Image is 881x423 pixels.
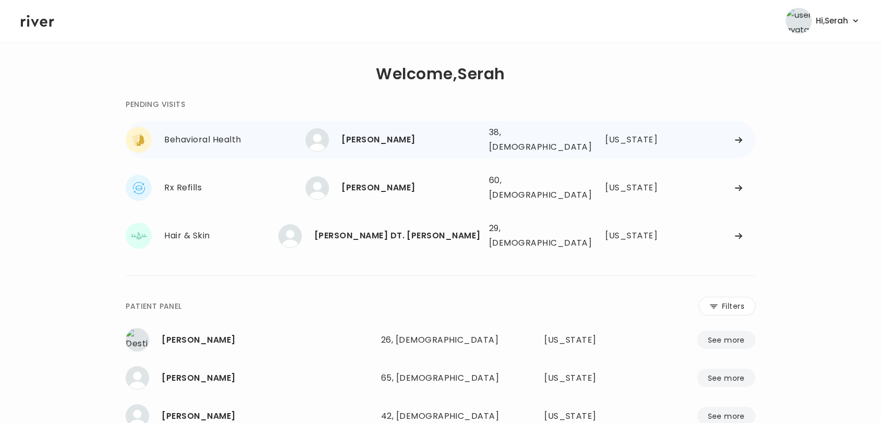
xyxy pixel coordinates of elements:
div: MICHAEL TAYLOR [341,180,480,195]
span: Hi, Serah [816,14,848,28]
button: user avatarHi,Serah [786,8,860,34]
div: Florida [605,132,664,147]
div: 38, [DEMOGRAPHIC_DATA] [489,125,572,154]
div: PENDING VISITS [126,98,185,111]
div: Joanna Bray [162,371,372,385]
div: 60, [DEMOGRAPHIC_DATA] [489,173,572,202]
button: Filters [699,297,755,316]
img: Joanna Bray [126,366,149,390]
div: 29, [DEMOGRAPHIC_DATA] [489,221,572,250]
img: MELISSA DILEN TREVIZO GOMEZ [278,224,302,248]
div: 26, [DEMOGRAPHIC_DATA] [381,333,500,347]
button: See more [697,369,755,387]
img: Natalia Lutsenko [305,128,329,152]
button: See more [697,331,755,349]
div: Colorado [605,228,664,243]
img: MICHAEL TAYLOR [305,176,329,200]
div: PATIENT PANEL [126,300,181,312]
img: user avatar [786,8,812,34]
h1: Welcome, Serah [376,67,505,81]
div: Illinois [544,371,628,385]
div: Florida [544,333,628,347]
div: Florida [605,180,664,195]
img: Destiny Ford [126,328,149,352]
div: Behavioral Health [164,132,305,147]
div: Destiny Ford [162,333,372,347]
div: 65, [DEMOGRAPHIC_DATA] [381,371,500,385]
div: Natalia Lutsenko [341,132,480,147]
div: Rx Refills [164,180,305,195]
div: MELISSA DILEN TREVIZO GOMEZ [314,228,481,243]
div: Hair & Skin [164,228,305,243]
